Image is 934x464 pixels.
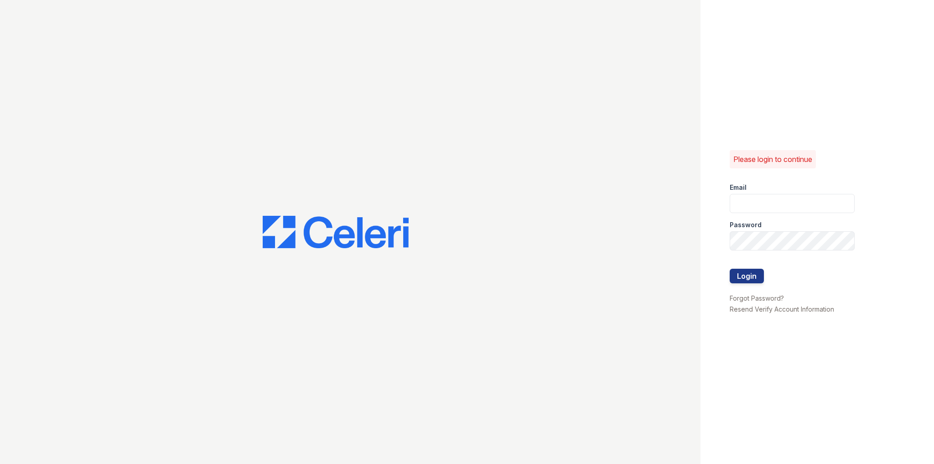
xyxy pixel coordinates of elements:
button: Login [730,269,764,283]
label: Email [730,183,747,192]
a: Resend Verify Account Information [730,305,834,313]
img: CE_Logo_Blue-a8612792a0a2168367f1c8372b55b34899dd931a85d93a1a3d3e32e68fde9ad4.png [263,216,409,249]
label: Password [730,220,762,229]
p: Please login to continue [733,154,812,165]
a: Forgot Password? [730,294,784,302]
